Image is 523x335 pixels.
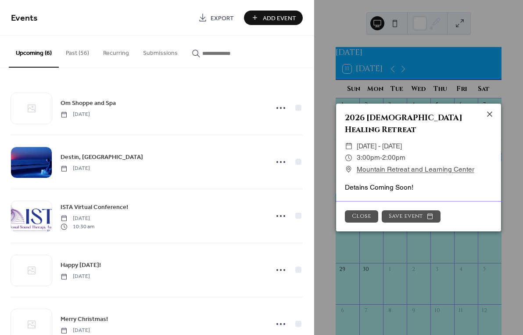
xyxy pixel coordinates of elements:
[61,273,90,281] span: [DATE]
[336,112,501,136] div: 2026 [DEMOGRAPHIC_DATA] Healing Retreat
[61,99,116,108] span: Om Shoppe and Spa
[61,223,94,231] span: 10:30 am
[11,10,38,27] span: Events
[336,182,501,192] div: Detains Coming Soon!
[380,154,382,161] span: -
[345,140,353,152] div: ​
[59,36,96,67] button: Past (56)
[211,14,234,23] span: Export
[357,164,474,175] a: Mountain Retreat and Learning Center
[61,203,128,212] span: ISTA Virtual Conference!
[61,260,101,270] a: Happy [DATE]!
[192,11,240,25] a: Export
[61,327,90,335] span: [DATE]
[382,210,441,223] button: Save event
[357,154,380,161] span: 3:00pm
[61,315,108,324] span: Merry Christmas!
[9,36,59,68] button: Upcoming (6)
[61,153,143,162] span: Destin, [GEOGRAPHIC_DATA]
[345,210,378,223] button: Close
[136,36,185,67] button: Submissions
[345,164,353,175] div: ​
[244,11,303,25] button: Add Event
[61,202,128,212] a: ISTA Virtual Conference!
[382,154,405,161] span: 2:00pm
[96,36,136,67] button: Recurring
[263,14,296,23] span: Add Event
[61,215,94,223] span: [DATE]
[61,111,90,119] span: [DATE]
[61,98,116,108] a: Om Shoppe and Spa
[357,140,402,152] span: [DATE] - [DATE]
[61,314,108,324] a: Merry Christmas!
[345,152,353,163] div: ​
[61,152,143,162] a: Destin, [GEOGRAPHIC_DATA]
[61,165,90,173] span: [DATE]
